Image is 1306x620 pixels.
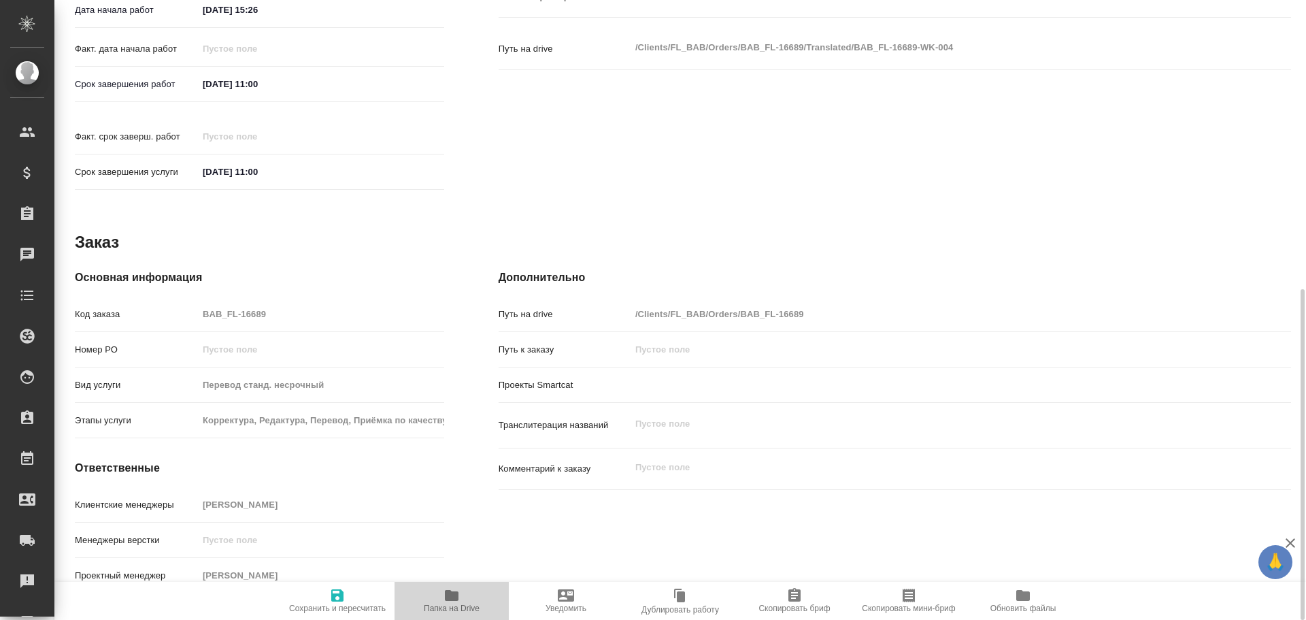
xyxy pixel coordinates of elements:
[198,410,444,430] input: Пустое поле
[75,165,198,179] p: Срок завершения услуги
[75,343,198,357] p: Номер РО
[75,130,198,144] p: Факт. срок заверш. работ
[75,270,444,286] h4: Основная информация
[499,378,631,392] p: Проекты Smartcat
[631,36,1225,59] textarea: /Clients/FL_BAB/Orders/BAB_FL-16689/Translated/BAB_FL-16689-WK-004
[289,604,386,613] span: Сохранить и пересчитать
[198,495,444,515] input: Пустое поле
[75,460,444,476] h4: Ответственные
[75,42,198,56] p: Факт. дата начала работ
[546,604,586,613] span: Уведомить
[499,343,631,357] p: Путь к заказу
[75,534,198,547] p: Менеджеры верстки
[862,604,955,613] span: Скопировать мини-бриф
[75,498,198,512] p: Клиентские менеджеры
[1264,548,1287,576] span: 🙏
[499,462,631,476] p: Комментарий к заказу
[198,127,317,146] input: Пустое поле
[75,414,198,427] p: Этапы услуги
[198,375,444,395] input: Пустое поле
[1258,545,1292,579] button: 🙏
[758,604,830,613] span: Скопировать бриф
[737,582,852,620] button: Скопировать бриф
[499,308,631,321] p: Путь на drive
[990,604,1056,613] span: Обновить файлы
[852,582,966,620] button: Скопировать мини-бриф
[198,530,444,550] input: Пустое поле
[75,3,198,17] p: Дата начала работ
[75,231,119,253] h2: Заказ
[75,308,198,321] p: Код заказа
[499,419,631,432] p: Транслитерация названий
[198,162,317,182] input: ✎ Введи что-нибудь
[198,74,317,94] input: ✎ Введи что-нибудь
[509,582,623,620] button: Уведомить
[198,340,444,359] input: Пустое поле
[198,304,444,324] input: Пустое поле
[75,78,198,91] p: Срок завершения работ
[499,42,631,56] p: Путь на drive
[966,582,1080,620] button: Обновить файлы
[198,39,317,59] input: Пустое поле
[631,340,1225,359] input: Пустое поле
[280,582,395,620] button: Сохранить и пересчитать
[75,378,198,392] p: Вид услуги
[623,582,737,620] button: Дублировать работу
[641,605,719,615] span: Дублировать работу
[499,270,1291,286] h4: Дополнительно
[631,304,1225,324] input: Пустое поле
[424,604,480,613] span: Папка на Drive
[395,582,509,620] button: Папка на Drive
[198,566,444,585] input: Пустое поле
[75,569,198,583] p: Проектный менеджер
